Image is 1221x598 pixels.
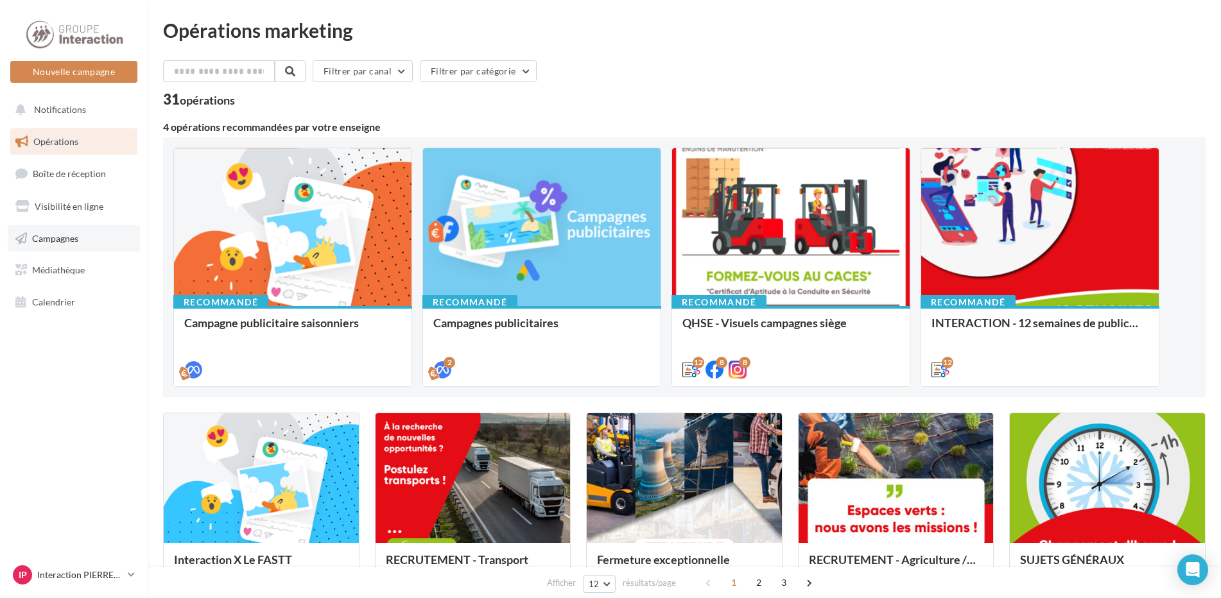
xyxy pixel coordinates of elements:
[589,579,600,589] span: 12
[8,225,140,252] a: Campagnes
[313,60,413,82] button: Filtrer par canal
[1020,553,1195,579] div: SUJETS GÉNÉRAUX
[163,21,1206,40] div: Opérations marketing
[809,553,983,579] div: RECRUTEMENT - Agriculture / Espaces verts
[422,295,517,309] div: Recommandé
[693,357,704,368] div: 12
[37,568,123,581] p: Interaction PIERRELATTE
[33,168,106,179] span: Boîte de réception
[163,122,1206,132] div: 4 opérations recommandées par votre enseigne
[8,289,140,316] a: Calendrier
[34,104,86,115] span: Notifications
[749,572,769,593] span: 2
[716,357,727,368] div: 8
[420,60,537,82] button: Filtrer par catégorie
[931,316,1148,342] div: INTERACTION - 12 semaines de publication
[173,295,268,309] div: Recommandé
[19,568,27,581] span: IP
[8,160,140,187] a: Boîte de réception
[32,264,85,275] span: Médiathèque
[8,257,140,284] a: Médiathèque
[10,563,137,587] a: IP Interaction PIERRELATTE
[547,577,576,589] span: Afficher
[723,572,744,593] span: 1
[32,232,78,243] span: Campagnes
[33,136,78,147] span: Opérations
[163,92,235,107] div: 31
[8,128,140,155] a: Opérations
[739,357,750,368] div: 8
[433,316,650,342] div: Campagnes publicitaires
[774,572,794,593] span: 3
[1177,554,1208,585] div: Open Intercom Messenger
[8,96,135,123] button: Notifications
[180,94,235,106] div: opérations
[174,553,349,579] div: Interaction X Le FASTT
[8,193,140,220] a: Visibilité en ligne
[671,295,766,309] div: Recommandé
[444,357,455,368] div: 2
[942,357,953,368] div: 12
[35,201,103,212] span: Visibilité en ligne
[386,553,560,579] div: RECRUTEMENT - Transport
[32,296,75,307] span: Calendrier
[623,577,676,589] span: résultats/page
[682,316,899,342] div: QHSE - Visuels campagnes siège
[184,316,401,342] div: Campagne publicitaire saisonniers
[10,61,137,83] button: Nouvelle campagne
[597,553,772,579] div: Fermeture exceptionnelle
[921,295,1016,309] div: Recommandé
[583,575,616,593] button: 12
